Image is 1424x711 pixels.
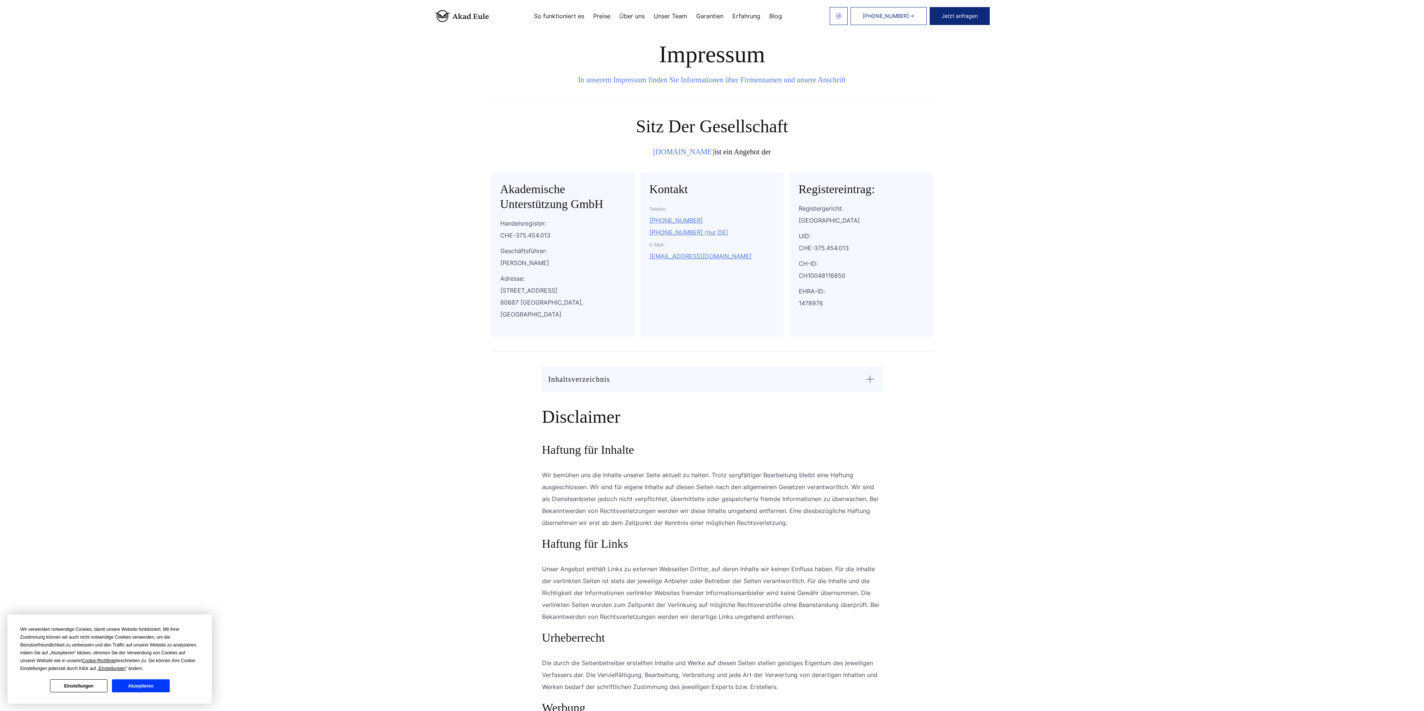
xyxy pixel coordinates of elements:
div: [PERSON_NAME] [500,257,626,269]
div: [STREET_ADDRESS] 80687 [GEOGRAPHIC_DATA], [GEOGRAPHIC_DATA] [500,284,626,320]
p: Registergericht: [799,202,924,214]
h2: Kontakt [650,182,775,196]
h2: Registereintrag: [799,182,924,196]
div: [GEOGRAPHIC_DATA] [799,214,924,226]
div: CHE-375.454.013 [500,229,626,241]
button: Akzeptieren [112,679,169,692]
div: 1478976 [799,297,924,309]
a: [DOMAIN_NAME] [653,148,714,156]
a: Preise [593,13,610,19]
h2: Akademische Unterstützung GmbH [500,182,626,211]
a: Urheberrecht [542,630,605,651]
a: So funktioniert es [534,13,584,19]
h1: Impressum [491,41,933,68]
div: CH10048116850 [799,270,924,281]
span: [PHONE_NUMBER] [863,13,909,19]
a: [PHONE_NUMBER] (nur DE) [650,229,728,236]
img: email [836,13,842,19]
div: ist ein Angebot der [491,146,933,158]
a: Haftung für Links [542,536,628,557]
p: Wir bemühen uns die Inhalte unserer Seite aktuell zu halten. Trotz sorgfältiger Bearbeitung bleib... [542,469,882,529]
p: Unser Angebot enthält Links zu externen Webseiten Dritter, auf deren Inhalte wir keinen Einfluss ... [542,563,882,623]
a: [EMAIL_ADDRESS][DOMAIN_NAME] [650,252,752,260]
p: Handelsregister: [500,217,626,229]
div: CHE-375.454.013 [799,242,924,254]
p: Geschäftsführer: [500,245,626,257]
span: Einstellungen [98,666,125,671]
a: [PHONE_NUMBER] [650,217,703,224]
a: Haftung für Inhalte [542,442,634,463]
span: E-Mail: [650,242,664,248]
p: CH-ID: [799,258,924,270]
p: EHRA-ID: [799,285,924,297]
a: Über uns [619,13,645,19]
a: Garantien [696,13,723,19]
div: Wir verwenden notwendige Cookies, damit unsere Website funktioniert. Mit Ihrer Zustimmung können ... [20,626,199,673]
div: In unserem Impressum finden Sie Informationen über Firmennamen und unsere Anschrift [491,74,933,86]
p: UID: [799,230,924,242]
p: Die durch die Seitenbetreiber erstellten Inhalte und Werke auf diesen Seiten stellen geistiges Ei... [542,657,882,693]
a: Unser Team [654,13,687,19]
span: Cookie-Richtlinie [82,658,116,663]
p: Adresse: [500,273,626,284]
button: Jetzt anfragen [930,7,990,25]
img: logo [435,10,489,22]
h2: Disclaimer [542,406,882,433]
span: Telefon: [650,206,666,212]
div: Cookie Consent Prompt [7,614,212,704]
h2: Sitz der Gesellschaft [491,116,933,137]
button: Einstellungen [50,679,107,692]
a: Erfahrung [732,13,760,19]
div: Inhaltsverzeichnis [548,373,610,385]
a: [PHONE_NUMBER] [851,7,927,25]
a: Blog [769,13,782,19]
